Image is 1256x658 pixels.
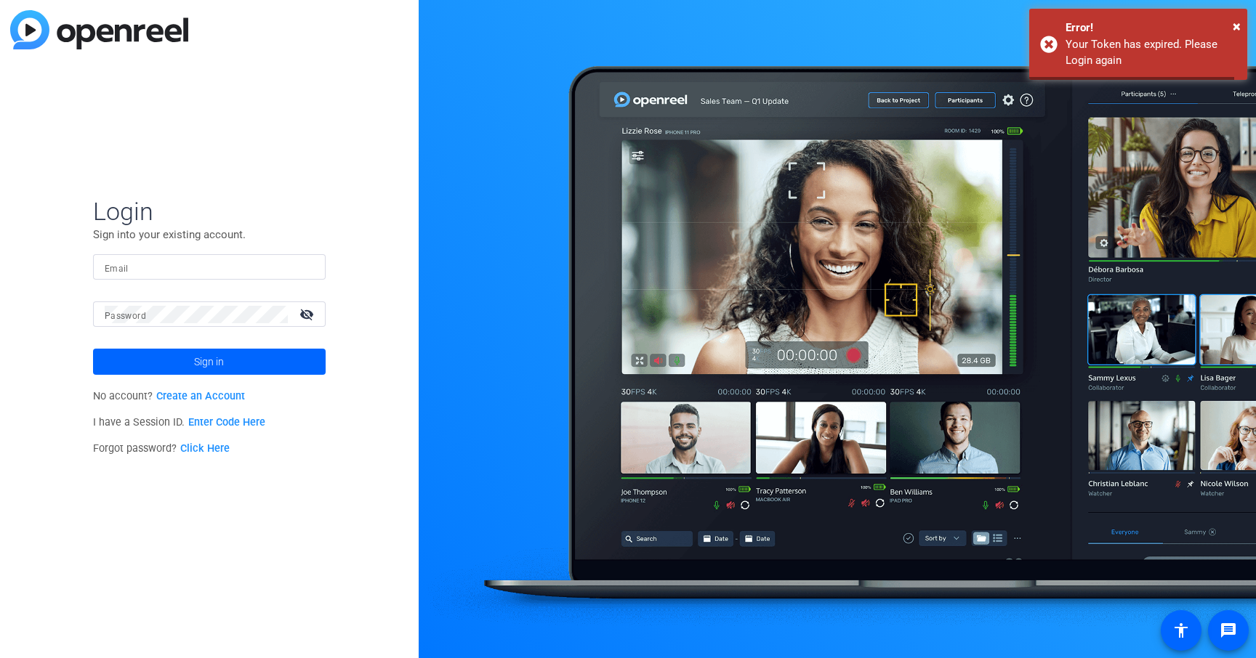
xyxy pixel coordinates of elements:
[180,442,230,455] a: Click Here
[93,390,245,402] span: No account?
[105,264,129,274] mat-label: Email
[291,304,326,325] mat-icon: visibility_off
[188,416,265,428] a: Enter Code Here
[1233,17,1241,35] span: ×
[93,442,230,455] span: Forgot password?
[156,390,245,402] a: Create an Account
[93,196,326,227] span: Login
[1172,622,1190,639] mat-icon: accessibility
[1233,15,1241,37] button: Close
[105,311,146,321] mat-label: Password
[1066,20,1236,36] div: Error!
[10,10,188,49] img: blue-gradient.svg
[1066,36,1236,69] div: Your Token has expired. Please Login again
[93,416,265,428] span: I have a Session ID.
[1220,622,1237,639] mat-icon: message
[194,344,224,380] span: Sign in
[93,349,326,375] button: Sign in
[105,259,314,276] input: Enter Email Address
[93,227,326,243] p: Sign into your existing account.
